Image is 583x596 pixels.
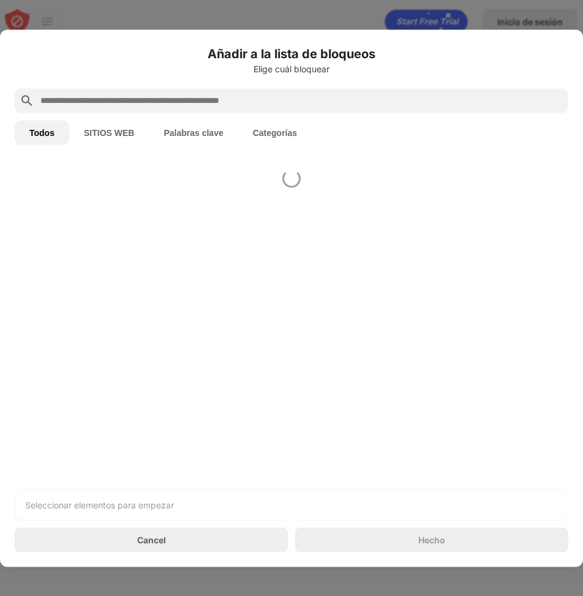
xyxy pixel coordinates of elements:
[15,120,69,145] button: Todos
[418,535,445,545] div: Hecho
[25,499,174,511] div: Seleccionar elementos para empezar
[15,44,568,62] h6: Añadir a la lista de bloqueos
[15,64,568,74] div: Elige cuál bloquear
[149,120,238,145] button: Palabras clave
[69,120,149,145] button: SITIOS WEB
[137,535,166,545] div: Cancel
[20,93,34,108] img: search.svg
[238,120,312,145] button: Categorías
